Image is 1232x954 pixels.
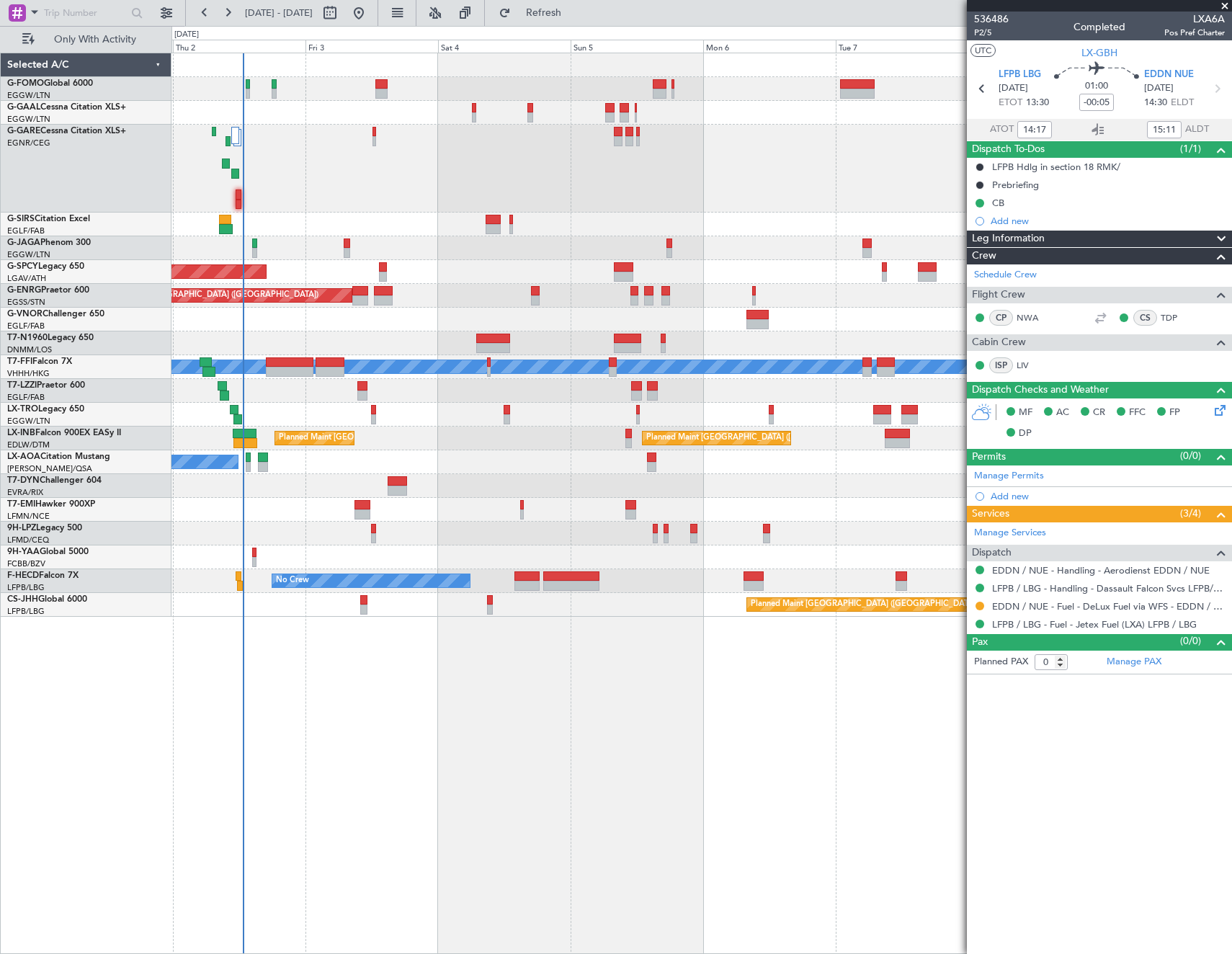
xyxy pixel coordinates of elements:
[1180,506,1201,521] span: (3/4)
[7,548,40,556] span: 9H-YAA
[992,197,1004,209] div: CB
[7,334,94,342] a: T7-N1960Legacy 650
[279,427,416,449] div: Planned Maint [GEOGRAPHIC_DATA]
[991,215,1225,227] div: Add new
[999,68,1041,82] span: LFPB LBG
[974,655,1028,669] label: Planned PAX
[1017,311,1049,324] a: NWA
[7,582,45,593] a: LFPB/LBG
[7,440,50,450] a: EDLW/DTM
[1169,406,1180,420] span: FP
[514,8,574,18] span: Refresh
[7,405,84,414] a: LX-TROLegacy 650
[1180,141,1201,156] span: (1/1)
[972,634,988,651] span: Pax
[7,535,49,545] a: LFMD/CEQ
[438,40,571,53] div: Sat 4
[7,524,36,532] span: 9H-LPZ
[974,268,1037,282] a: Schedule Crew
[7,476,102,485] a: T7-DYNChallenger 604
[7,524,82,532] a: 9H-LPZLegacy 500
[1085,79,1108,94] span: 01:00
[1180,633,1201,648] span: (0/0)
[972,334,1026,351] span: Cabin Crew
[751,594,978,615] div: Planned Maint [GEOGRAPHIC_DATA] ([GEOGRAPHIC_DATA])
[7,249,50,260] a: EGGW/LTN
[703,40,836,53] div: Mon 6
[7,138,50,148] a: EGNR/CEG
[7,357,72,366] a: T7-FFIFalcon 7X
[7,90,50,101] a: EGGW/LTN
[989,310,1013,326] div: CP
[44,2,127,24] input: Trip Number
[1019,427,1032,441] span: DP
[1093,406,1105,420] span: CR
[7,476,40,485] span: T7-DYN
[1161,311,1193,324] a: TDP
[1017,121,1052,138] input: --:--
[174,29,199,41] div: [DATE]
[7,500,35,509] span: T7-EMI
[7,429,35,437] span: LX-INB
[91,285,318,306] div: Planned Maint [GEOGRAPHIC_DATA] ([GEOGRAPHIC_DATA])
[972,382,1109,398] span: Dispatch Checks and Weather
[7,215,90,223] a: G-SIRSCitation Excel
[989,357,1013,373] div: ISP
[276,570,309,592] div: No Crew
[1171,96,1194,110] span: ELDT
[7,344,52,355] a: DNMM/LOS
[7,548,89,556] a: 9H-YAAGlobal 5000
[7,79,44,88] span: G-FOMO
[7,239,91,247] a: G-JAGAPhenom 300
[646,427,873,449] div: Planned Maint [GEOGRAPHIC_DATA] ([GEOGRAPHIC_DATA])
[974,27,1009,39] span: P2/5
[7,310,43,318] span: G-VNOR
[7,453,110,461] a: LX-AOACitation Mustang
[972,287,1025,303] span: Flight Crew
[1164,12,1225,27] span: LXA6A
[7,321,45,331] a: EGLF/FAB
[992,564,1210,576] a: EDDN / NUE - Handling - Aerodienst EDDN / NUE
[7,127,40,135] span: G-GARE
[492,1,579,24] button: Refresh
[7,103,126,112] a: G-GAALCessna Citation XLS+
[7,392,45,403] a: EGLF/FAB
[974,469,1044,483] a: Manage Permits
[1056,406,1069,420] span: AC
[7,262,84,271] a: G-SPCYLegacy 650
[999,96,1022,110] span: ETOT
[1144,68,1194,82] span: EDDN NUE
[1081,45,1117,61] span: LX-GBH
[305,40,438,53] div: Fri 3
[7,405,38,414] span: LX-TRO
[7,103,40,112] span: G-GAAL
[992,179,1039,191] div: Prebriefing
[7,571,79,580] a: F-HECDFalcon 7X
[7,500,95,509] a: T7-EMIHawker 900XP
[972,231,1045,247] span: Leg Information
[7,368,50,379] a: VHHH/HKG
[970,44,996,57] button: UTC
[972,545,1012,561] span: Dispatch
[992,161,1120,173] div: LFPB Hdlg in section 18 RMK/
[1144,96,1167,110] span: 14:30
[173,40,305,53] div: Thu 2
[16,28,156,51] button: Only With Activity
[7,239,40,247] span: G-JAGA
[972,449,1006,465] span: Permits
[7,416,50,427] a: EGGW/LTN
[991,490,1225,502] div: Add new
[1164,27,1225,39] span: Pos Pref Charter
[1147,121,1182,138] input: --:--
[1017,359,1049,372] a: LIV
[7,273,46,284] a: LGAV/ATH
[7,334,48,342] span: T7-N1960
[992,582,1225,594] a: LFPB / LBG - Handling - Dassault Falcon Svcs LFPB/LBG
[7,571,39,580] span: F-HECD
[1133,310,1157,326] div: CS
[7,114,50,125] a: EGGW/LTN
[7,226,45,236] a: EGLF/FAB
[1026,96,1049,110] span: 13:30
[972,141,1045,158] span: Dispatch To-Dos
[7,429,121,437] a: LX-INBFalcon 900EX EASy II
